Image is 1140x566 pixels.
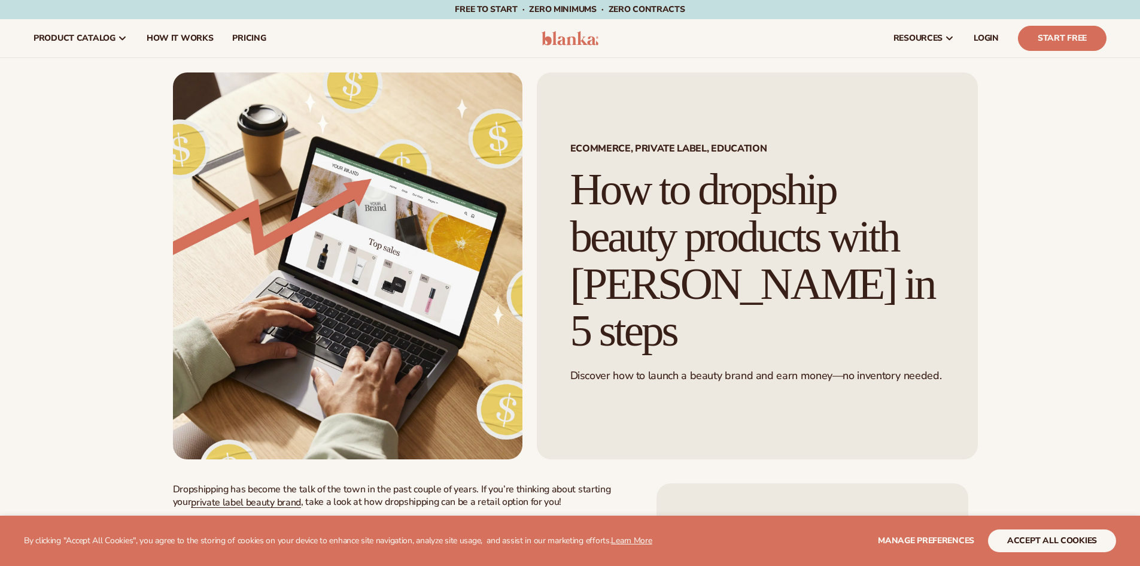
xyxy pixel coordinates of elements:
a: Learn More [611,535,652,546]
a: product catalog [24,19,137,57]
a: private label beauty brand [191,496,301,509]
span: Manage preferences [878,535,974,546]
span: resources [893,34,943,43]
img: Growing money with ecommerce [173,72,522,459]
a: LOGIN [964,19,1008,57]
img: logo [542,31,598,46]
span: Free to start · ZERO minimums · ZERO contracts [455,4,685,15]
span: Ecommerce, Private Label, EDUCATION [570,144,944,153]
span: product catalog [34,34,115,43]
p: Discover how to launch a beauty brand and earn money—no inventory needed. [570,369,944,383]
p: By clicking "Accept All Cookies", you agree to the storing of cookies on your device to enhance s... [24,536,652,546]
a: resources [884,19,964,57]
h1: How to dropship beauty products with [PERSON_NAME] in 5 steps [570,166,944,355]
span: LOGIN [974,34,999,43]
span: pricing [232,34,266,43]
button: Manage preferences [878,529,974,552]
button: accept all cookies [988,529,1116,552]
span: How It Works [147,34,214,43]
a: Start Free [1018,26,1106,51]
a: pricing [223,19,275,57]
a: How It Works [137,19,223,57]
p: Dropshipping has become the talk of the town in the past couple of years. If you’re thinking abou... [173,483,633,509]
